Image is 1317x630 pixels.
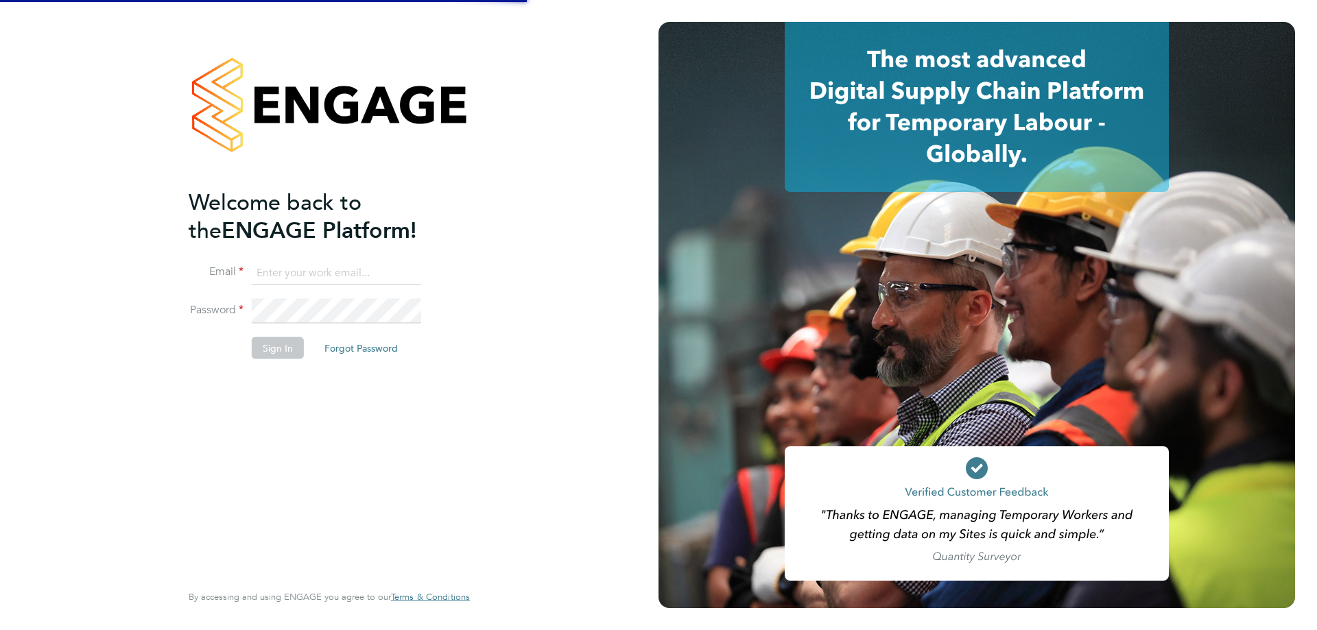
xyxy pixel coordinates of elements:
a: Terms & Conditions [391,592,470,603]
button: Forgot Password [313,337,409,359]
span: Terms & Conditions [391,591,470,603]
span: By accessing and using ENGAGE you agree to our [189,591,470,603]
input: Enter your work email... [252,261,421,285]
label: Password [189,303,244,317]
h2: ENGAGE Platform! [189,188,456,244]
button: Sign In [252,337,304,359]
span: Welcome back to the [189,189,361,243]
label: Email [189,265,244,279]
